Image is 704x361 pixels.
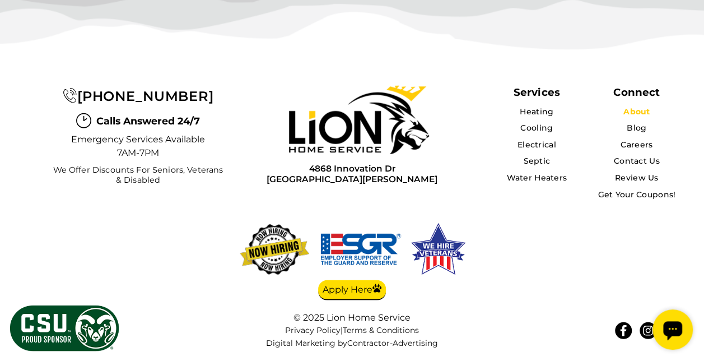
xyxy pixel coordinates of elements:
[615,173,659,183] a: Review Us
[267,163,437,174] span: 4868 Innovation Dr
[63,88,213,104] a: [PHONE_NUMBER]
[285,325,341,335] a: Privacy Policy
[613,86,660,99] div: Connect
[50,165,226,185] span: We Offer Discounts for Seniors, Veterans & Disabled
[506,173,567,183] a: Water Heaters
[267,174,437,184] span: [GEOGRAPHIC_DATA][PERSON_NAME]
[8,304,120,353] img: CSU Sponsor Badge
[318,280,386,300] a: Apply Here
[237,221,312,277] img: now-hiring
[513,86,560,99] span: Services
[77,88,213,104] span: [PHONE_NUMBER]
[520,107,553,117] a: Heating
[517,140,556,150] a: Electrical
[267,163,437,185] a: 4868 Innovation Dr[GEOGRAPHIC_DATA][PERSON_NAME]
[343,325,419,335] a: Terms & Conditions
[96,114,199,128] span: Calls Answered 24/7
[240,339,464,348] div: Digital Marketing by
[409,221,467,277] img: We hire veterans
[614,156,660,166] a: Contact Us
[598,189,675,200] a: Get Your Coupons!
[71,133,205,160] span: Emergency Services Available 7AM-7PM
[4,4,45,45] div: Open chat widget
[627,123,646,133] a: Blog
[347,339,438,348] a: Contractor-Advertising
[621,140,652,150] a: Careers
[520,123,553,133] a: Cooling
[319,221,403,277] img: We hire veterans
[623,107,650,117] a: About
[240,312,464,323] div: © 2025 Lion Home Service
[240,326,464,348] nav: |
[523,156,550,166] a: Septic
